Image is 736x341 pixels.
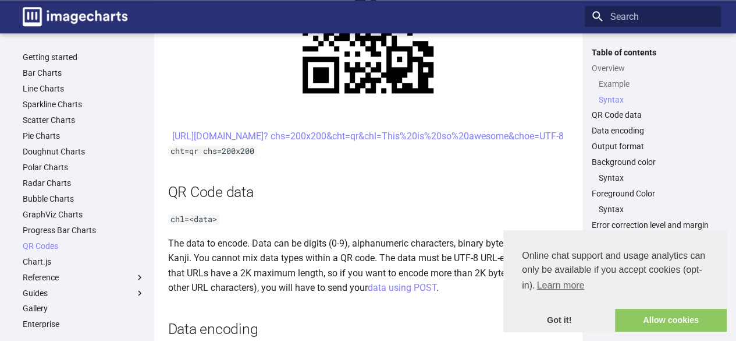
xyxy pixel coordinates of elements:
[535,277,586,294] a: learn more about cookies
[585,6,721,27] input: Search
[615,309,727,332] a: allow cookies
[585,47,721,231] nav: Table of contents
[585,47,721,58] label: Table of contents
[592,141,714,152] a: Output format
[168,182,568,202] h2: QR Code data
[23,209,145,220] a: GraphViz Charts
[23,99,145,110] a: Sparkline Charts
[23,288,145,298] label: Guides
[599,79,714,89] a: Example
[23,178,145,188] a: Radar Charts
[18,2,132,31] a: Image-Charts documentation
[592,157,714,167] a: Background color
[592,63,714,73] a: Overview
[23,162,145,173] a: Polar Charts
[23,241,145,251] a: QR Codes
[592,204,714,215] nav: Foreground Color
[599,173,714,183] a: Syntax
[23,68,145,78] a: Bar Charts
[23,131,145,141] a: Pie Charts
[168,214,219,224] code: chl=<data>
[168,236,568,296] p: The data to encode. Data can be digits (0-9), alphanumeric characters, binary bytes of data, or K...
[23,115,145,125] a: Scatter Charts
[503,309,615,332] a: dismiss cookie message
[23,319,145,329] a: Enterprise
[592,173,714,183] nav: Background color
[168,146,257,156] code: cht=qr chs=200x200
[599,204,714,215] a: Syntax
[23,225,145,235] a: Progress Bar Charts
[23,7,127,26] img: logo
[368,282,436,293] a: data using POST
[23,272,145,283] label: Reference
[23,83,145,94] a: Line Charts
[592,110,714,120] a: QR Code data
[599,94,714,105] a: Syntax
[23,256,145,267] a: Chart.js
[168,319,568,339] h2: Data encoding
[522,249,708,294] span: Online chat support and usage analytics can only be available if you accept cookies (opt-in).
[503,230,727,332] div: cookieconsent
[592,220,714,230] a: Error correction level and margin
[172,131,564,142] a: [URL][DOMAIN_NAME]? chs=200x200&cht=qr&chl=This%20is%20so%20awesome&choe=UTF-8
[23,52,145,62] a: Getting started
[592,79,714,105] nav: Overview
[23,146,145,157] a: Doughnut Charts
[23,194,145,204] a: Bubble Charts
[23,303,145,314] a: Gallery
[592,125,714,136] a: Data encoding
[592,188,714,199] a: Foreground Color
